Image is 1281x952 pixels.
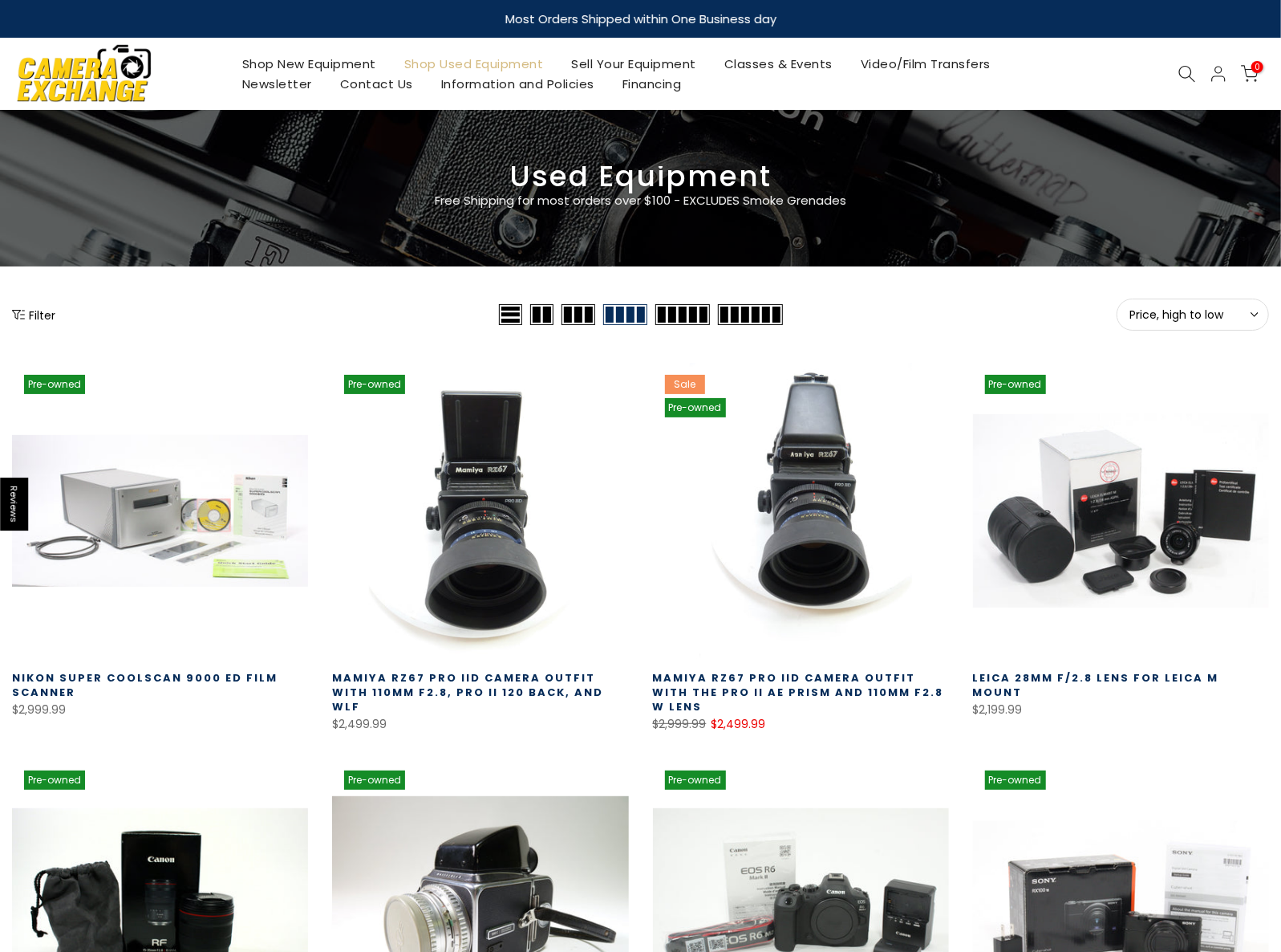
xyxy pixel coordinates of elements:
[653,716,707,732] del: $2,999.99
[505,10,776,27] strong: Most Orders Shipped within One Business day
[326,74,427,94] a: Contact Us
[846,54,1004,74] a: Video/Film Transfers
[973,670,1219,700] a: Leica 28mm f/2.8 Lens for Leica M Mount
[653,670,944,714] a: Mamiya RZ67 Pro IID Camera Outfit with the Pro II AE Prism and 110MM F2.8 W Lens
[228,54,390,74] a: Shop New Equipment
[390,54,557,74] a: Shop Used Equipment
[340,191,942,210] p: Free Shipping for most orders over $100 - EXCLUDES Smoke Grenades
[332,714,628,734] div: $2,499.99
[973,700,1269,720] div: $2,199.99
[1117,299,1269,331] button: Price, high to low
[1241,65,1259,83] a: 0
[711,714,766,734] ins: $2,499.99
[332,670,603,714] a: Mamiya RZ67 Pro IID Camera Outfit with 110MM F2.8, Pro II 120 Back, and WLF
[1251,61,1263,73] span: 0
[1129,307,1256,322] span: Price, high to low
[557,54,711,74] a: Sell Your Equipment
[228,74,326,94] a: Newsletter
[427,74,608,94] a: Information and Policies
[12,670,278,700] a: Nikon Super Coolscan 9000 ED Film Scanner
[12,166,1269,187] h3: Used Equipment
[12,307,55,323] button: Show filters
[12,700,308,720] div: $2,999.99
[608,74,695,94] a: Financing
[710,54,846,74] a: Classes & Events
